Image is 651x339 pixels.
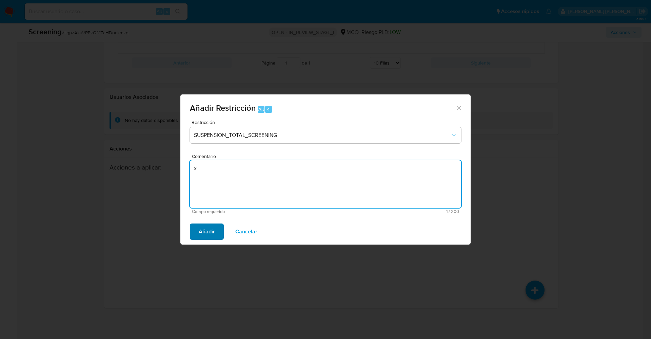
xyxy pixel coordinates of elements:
span: Restricción [192,120,463,125]
span: Máximo 200 caracteres [325,209,459,214]
textarea: x [190,160,461,208]
span: Comentario [192,154,463,159]
span: Alt [258,106,264,112]
span: Añadir Restricción [190,102,256,114]
span: Campo requerido [192,209,325,214]
button: Cerrar ventana [455,105,461,111]
span: Cancelar [235,224,257,239]
span: 4 [267,106,270,112]
button: Restriction [190,127,461,143]
button: Añadir [190,224,224,240]
span: SUSPENSION_TOTAL_SCREENING [194,132,450,139]
span: Añadir [199,224,215,239]
button: Cancelar [226,224,266,240]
